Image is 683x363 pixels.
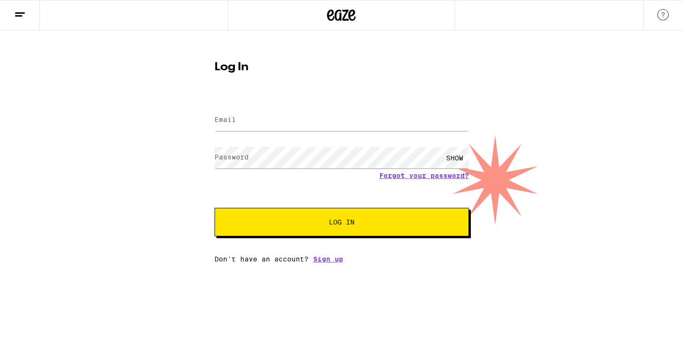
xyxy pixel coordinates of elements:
[215,110,469,131] input: Email
[329,219,355,225] span: Log In
[379,172,469,179] a: Forgot your password?
[215,208,469,236] button: Log In
[215,116,236,123] label: Email
[215,153,249,161] label: Password
[215,62,469,73] h1: Log In
[440,147,469,168] div: SHOW
[215,255,469,263] div: Don't have an account?
[313,255,343,263] a: Sign up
